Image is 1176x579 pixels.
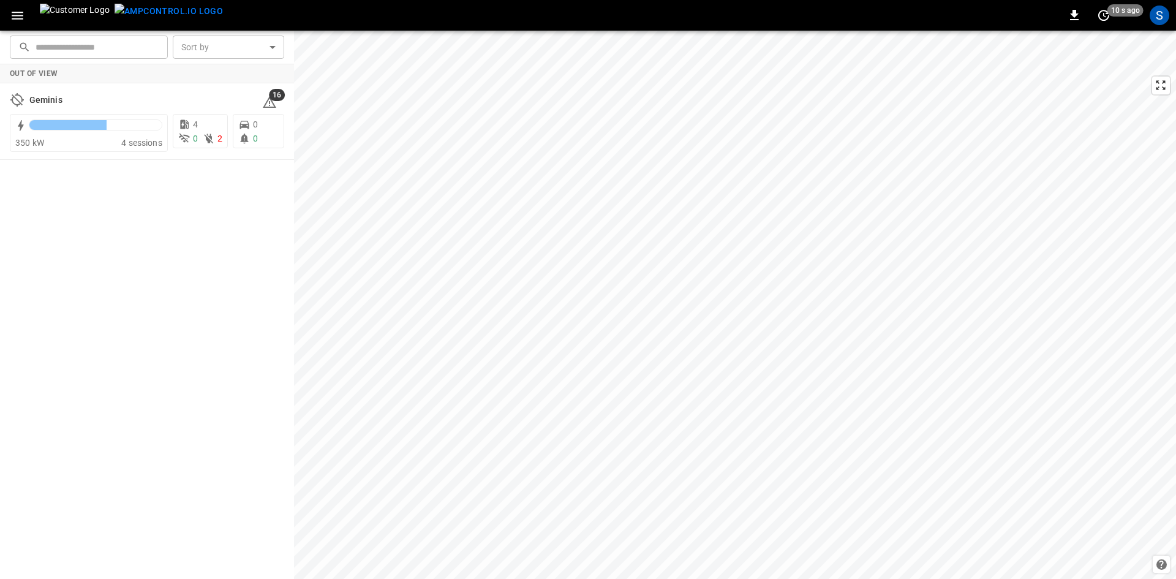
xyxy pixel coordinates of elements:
strong: Out of View [10,69,58,78]
span: 16 [269,89,285,101]
h6: Geminis [29,94,62,107]
span: 0 [193,134,198,143]
img: ampcontrol.io logo [115,4,223,19]
canvas: Map [294,31,1176,579]
span: 350 kW [15,138,44,148]
span: 0 [253,134,258,143]
span: 2 [217,134,222,143]
div: profile-icon [1150,6,1169,25]
img: Customer Logo [40,4,110,27]
span: 0 [253,119,258,129]
button: set refresh interval [1094,6,1114,25]
span: 4 [193,119,198,129]
span: 4 sessions [121,138,162,148]
span: 10 s ago [1107,4,1144,17]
